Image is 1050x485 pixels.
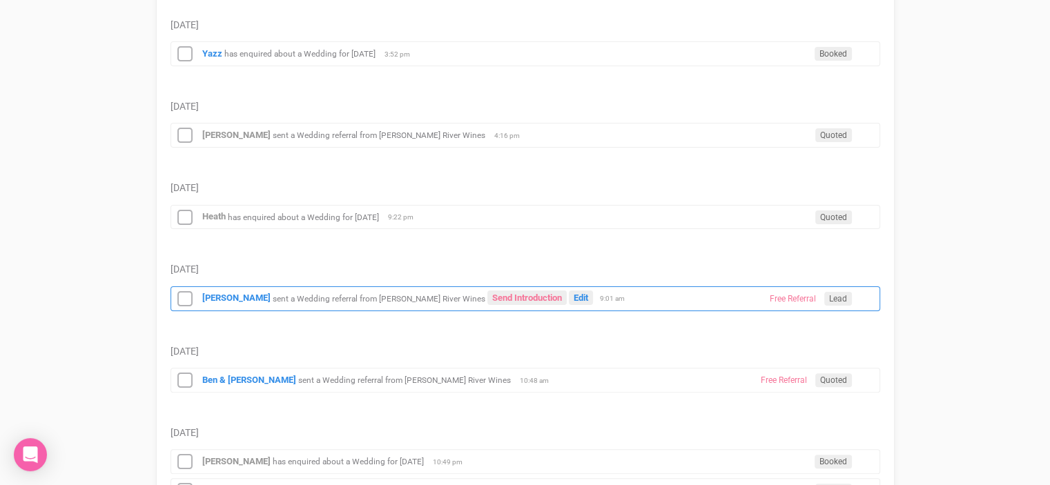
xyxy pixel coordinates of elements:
a: Send Introduction [487,290,567,305]
a: Edit [569,290,593,305]
a: Heath [202,211,226,221]
span: 9:22 pm [388,212,422,222]
a: [PERSON_NAME] [202,293,271,303]
a: [PERSON_NAME] [202,456,271,466]
span: Booked [815,47,852,61]
h5: [DATE] [171,428,880,438]
a: Ben & [PERSON_NAME] [202,375,296,385]
small: sent a Wedding referral from [PERSON_NAME] River Wines [298,375,511,385]
span: 4:16 pm [494,131,529,141]
span: Quoted [815,210,852,224]
h5: [DATE] [171,264,880,275]
h5: [DATE] [171,183,880,193]
span: Quoted [815,128,852,142]
a: [PERSON_NAME] [202,130,271,140]
small: has enquired about a Wedding for [DATE] [228,212,379,221]
h5: [DATE] [171,20,880,30]
span: Quoted [815,373,852,387]
a: Yazz [202,48,222,59]
h5: [DATE] [171,346,880,357]
span: 10:49 pm [433,457,467,467]
span: 9:01 am [600,294,634,304]
span: Free Referral [756,373,812,387]
span: Free Referral [765,292,821,306]
h5: [DATE] [171,101,880,112]
div: Open Intercom Messenger [14,438,47,471]
span: Lead [824,292,852,306]
small: sent a Wedding referral from [PERSON_NAME] River Wines [273,293,485,303]
span: 3:52 pm [385,50,419,59]
small: has enquired about a Wedding for [DATE] [224,49,376,59]
small: sent a Wedding referral from [PERSON_NAME] River Wines [273,130,485,140]
span: 10:48 am [520,376,554,386]
span: Booked [815,455,852,468]
small: has enquired about a Wedding for [DATE] [273,457,424,466]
